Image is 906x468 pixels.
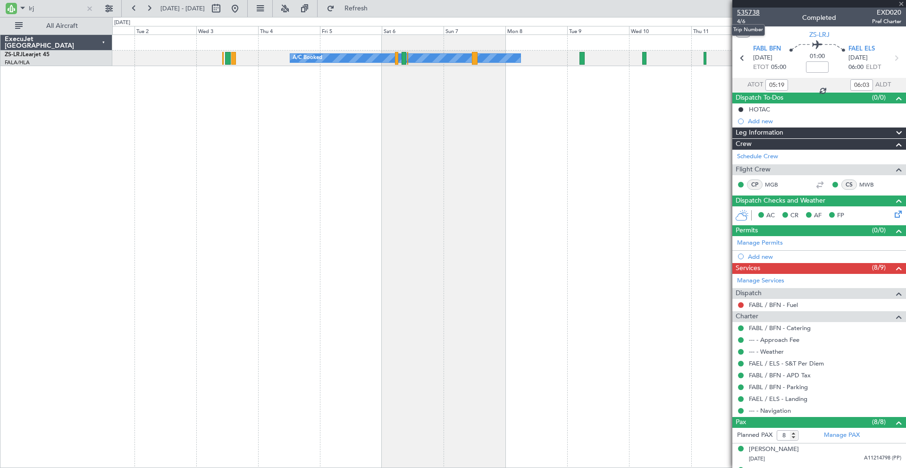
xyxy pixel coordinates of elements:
span: FAEL ELS [848,44,875,54]
a: ZS-LRJLearjet 45 [5,52,50,58]
div: Sat 6 [382,26,444,34]
span: Charter [736,311,758,322]
a: FABL / BFN - Catering [749,324,811,332]
span: FABL BFN [753,44,781,54]
span: (0/0) [872,225,886,235]
span: ATOT [747,80,763,90]
span: 06:00 [848,63,864,72]
a: Manage Permits [737,238,783,248]
a: FABL / BFN - Parking [749,383,808,391]
span: Permits [736,225,758,236]
span: ZS-LRJ [5,52,23,58]
a: Manage PAX [824,431,860,440]
div: Completed [802,13,836,23]
span: Pref Charter [872,17,901,26]
div: Sun 7 [444,26,505,34]
div: CP [747,179,763,190]
span: Refresh [336,5,376,12]
span: ETOT [753,63,769,72]
span: Dispatch Checks and Weather [736,196,825,206]
span: FP [837,211,844,221]
span: [DATE] [753,53,772,63]
label: Planned PAX [737,431,772,440]
span: Dispatch [736,288,762,299]
div: HOTAC [749,105,770,113]
div: [PERSON_NAME] [749,445,799,454]
span: [DATE] [749,455,765,462]
input: A/C (Reg. or Type) [29,1,83,16]
a: Schedule Crew [737,152,778,162]
span: ALDT [875,80,891,90]
div: Add new [748,253,901,261]
span: Dispatch To-Dos [736,93,783,103]
a: --- - Weather [749,348,784,356]
span: Crew [736,139,752,150]
a: MWB [859,180,881,189]
span: Pax [736,417,746,428]
a: FAEL / ELS - Landing [749,395,807,403]
div: Mon 8 [505,26,567,34]
div: Tue 9 [567,26,629,34]
span: (8/9) [872,263,886,272]
span: [DATE] - [DATE] [160,4,205,13]
span: CR [790,211,798,221]
span: ZS-LRJ [809,30,830,40]
div: CS [841,179,857,190]
span: EXD020 [872,8,901,17]
span: 535738 [737,8,760,17]
a: MGB [765,180,786,189]
div: Fri 5 [320,26,382,34]
span: 05:00 [771,63,786,72]
div: [DATE] [114,19,130,27]
div: Add new [748,117,901,125]
span: Services [736,263,760,274]
div: Thu 4 [258,26,320,34]
button: Refresh [322,1,379,16]
a: FABL / BFN - APD Tax [749,371,811,379]
span: ELDT [866,63,881,72]
div: A/C Booked [293,51,322,65]
span: 01:00 [810,52,825,61]
span: Leg Information [736,128,783,138]
a: --- - Approach Fee [749,336,799,344]
span: AC [766,211,775,221]
div: Wed 10 [629,26,691,34]
div: Thu 11 [691,26,753,34]
a: FAEL / ELS - S&T Per Diem [749,359,824,367]
a: --- - Navigation [749,407,791,415]
a: FALA/HLA [5,59,30,66]
button: All Aircraft [10,18,102,34]
div: Tue 2 [134,26,196,34]
a: FABL / BFN - Fuel [749,301,798,309]
a: Manage Services [737,276,784,286]
div: Wed 3 [196,26,258,34]
div: Trip Number [731,24,765,36]
span: A11214798 (PP) [864,454,901,462]
span: [DATE] [848,53,868,63]
span: (0/0) [872,93,886,102]
span: Flight Crew [736,164,771,175]
span: All Aircraft [25,23,100,29]
span: (8/8) [872,417,886,427]
span: AF [814,211,822,221]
